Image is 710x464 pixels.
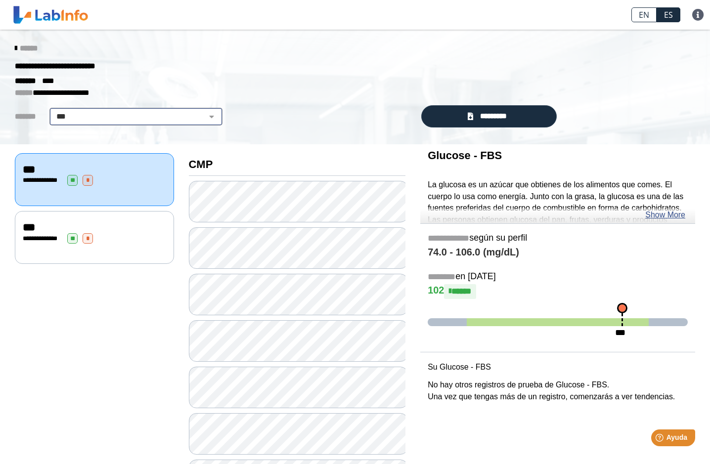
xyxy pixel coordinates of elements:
[428,284,688,299] h4: 102
[631,7,657,22] a: EN
[428,379,688,403] p: No hay otros registros de prueba de Glucose - FBS. Una vez que tengas más de un registro, comenza...
[657,7,680,22] a: ES
[622,425,699,453] iframe: Help widget launcher
[428,247,688,258] h4: 74.0 - 106.0 (mg/dL)
[645,209,685,221] a: Show More
[189,158,213,170] b: CMP
[428,361,688,373] p: Su Glucose - FBS
[428,179,688,273] p: La glucosa es un azúcar que obtienes de los alimentos que comes. El cuerpo lo usa como energía. J...
[428,271,688,283] h5: en [DATE]
[428,233,688,244] h5: según su perfil
[428,149,502,162] b: Glucose - FBS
